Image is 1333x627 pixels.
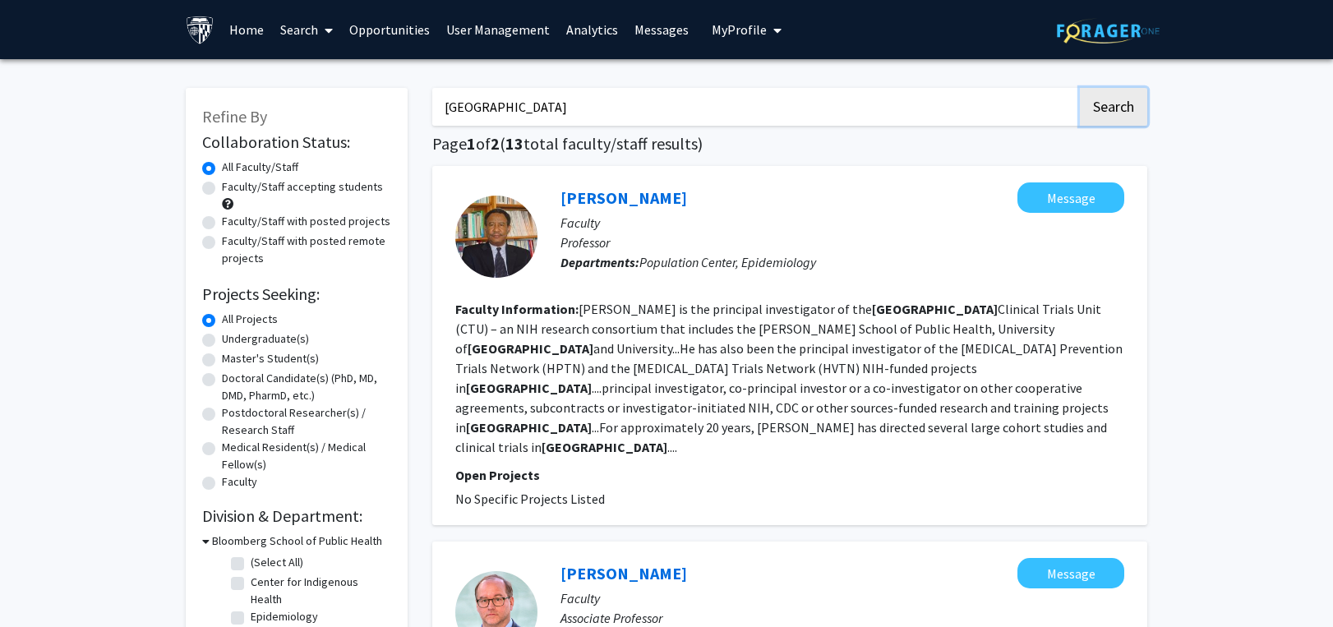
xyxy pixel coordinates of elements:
span: 13 [505,133,524,154]
b: [GEOGRAPHIC_DATA] [466,419,592,436]
h3: Bloomberg School of Public Health [212,532,382,550]
button: Message Philip Anglewicz [1017,558,1124,588]
h2: Division & Department: [202,506,391,526]
label: All Faculty/Staff [222,159,298,176]
label: (Select All) [251,554,303,571]
label: Doctoral Candidate(s) (PhD, MD, DMD, PharmD, etc.) [222,370,391,404]
b: Departments: [560,254,639,270]
button: Search [1080,88,1147,126]
h2: Projects Seeking: [202,284,391,304]
a: [PERSON_NAME] [560,563,687,583]
h1: Page of ( total faculty/staff results) [432,134,1147,154]
span: My Profile [712,21,767,38]
span: 2 [491,133,500,154]
p: Faculty [560,213,1124,233]
button: Message Taha Taha [1017,182,1124,213]
label: Faculty [222,473,257,491]
span: No Specific Projects Listed [455,491,605,507]
b: [GEOGRAPHIC_DATA] [542,439,667,455]
b: [GEOGRAPHIC_DATA] [872,301,998,317]
label: Undergraduate(s) [222,330,309,348]
p: Professor [560,233,1124,252]
span: Refine By [202,106,267,127]
a: Home [221,1,272,58]
img: Johns Hopkins University Logo [186,16,214,44]
b: [GEOGRAPHIC_DATA] [466,380,592,396]
span: 1 [467,133,476,154]
label: Faculty/Staff with posted projects [222,213,390,230]
b: [GEOGRAPHIC_DATA] [468,340,593,357]
a: [PERSON_NAME] [560,187,687,208]
fg-read-more: [PERSON_NAME] is the principal investigator of the Clinical Trials Unit (CTU) – an NIH research c... [455,301,1123,455]
span: Population Center, Epidemiology [639,254,816,270]
label: Center for Indigenous Health [251,574,387,608]
a: Analytics [558,1,626,58]
p: Faculty [560,588,1124,608]
label: Faculty/Staff with posted remote projects [222,233,391,267]
p: Open Projects [455,465,1124,485]
iframe: Chat [12,553,70,615]
a: Messages [626,1,697,58]
img: ForagerOne Logo [1057,18,1160,44]
label: Epidemiology [251,608,318,625]
label: Master's Student(s) [222,350,319,367]
a: Opportunities [341,1,438,58]
h2: Collaboration Status: [202,132,391,152]
b: Faculty Information: [455,301,579,317]
label: Postdoctoral Researcher(s) / Research Staff [222,404,391,439]
label: Faculty/Staff accepting students [222,178,383,196]
label: All Projects [222,311,278,328]
label: Medical Resident(s) / Medical Fellow(s) [222,439,391,473]
a: User Management [438,1,558,58]
input: Search Keywords [432,88,1077,126]
a: Search [272,1,341,58]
